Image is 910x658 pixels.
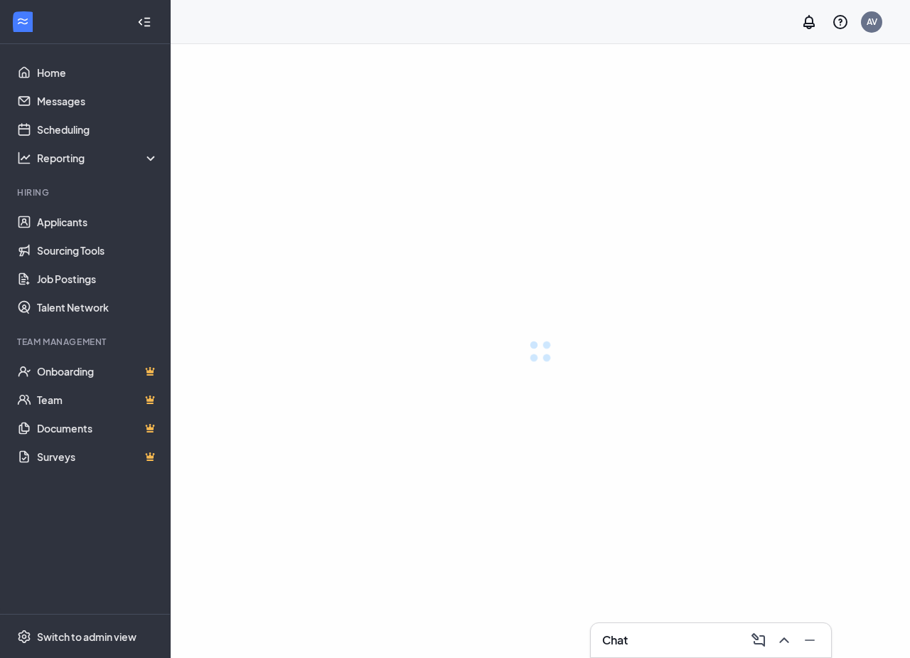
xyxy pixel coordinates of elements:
button: ChevronUp [771,629,794,652]
a: Home [37,58,159,87]
svg: Minimize [801,632,818,649]
a: Applicants [37,208,159,236]
svg: Settings [17,630,31,644]
a: DocumentsCrown [37,414,159,442]
div: AV [867,16,877,28]
a: TeamCrown [37,386,159,414]
svg: ComposeMessage [750,632,767,649]
a: Sourcing Tools [37,236,159,265]
div: Team Management [17,336,156,348]
svg: Analysis [17,151,31,165]
svg: Notifications [801,14,818,31]
svg: WorkstreamLogo [16,14,30,28]
svg: QuestionInfo [832,14,849,31]
a: Scheduling [37,115,159,144]
a: OnboardingCrown [37,357,159,386]
div: Switch to admin view [37,630,136,644]
div: Hiring [17,186,156,198]
svg: Collapse [137,15,151,29]
a: Job Postings [37,265,159,293]
a: SurveysCrown [37,442,159,471]
button: Minimize [797,629,820,652]
a: Messages [37,87,159,115]
svg: ChevronUp [776,632,793,649]
a: Talent Network [37,293,159,322]
h3: Chat [602,632,628,648]
button: ComposeMessage [746,629,769,652]
div: Reporting [37,151,159,165]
